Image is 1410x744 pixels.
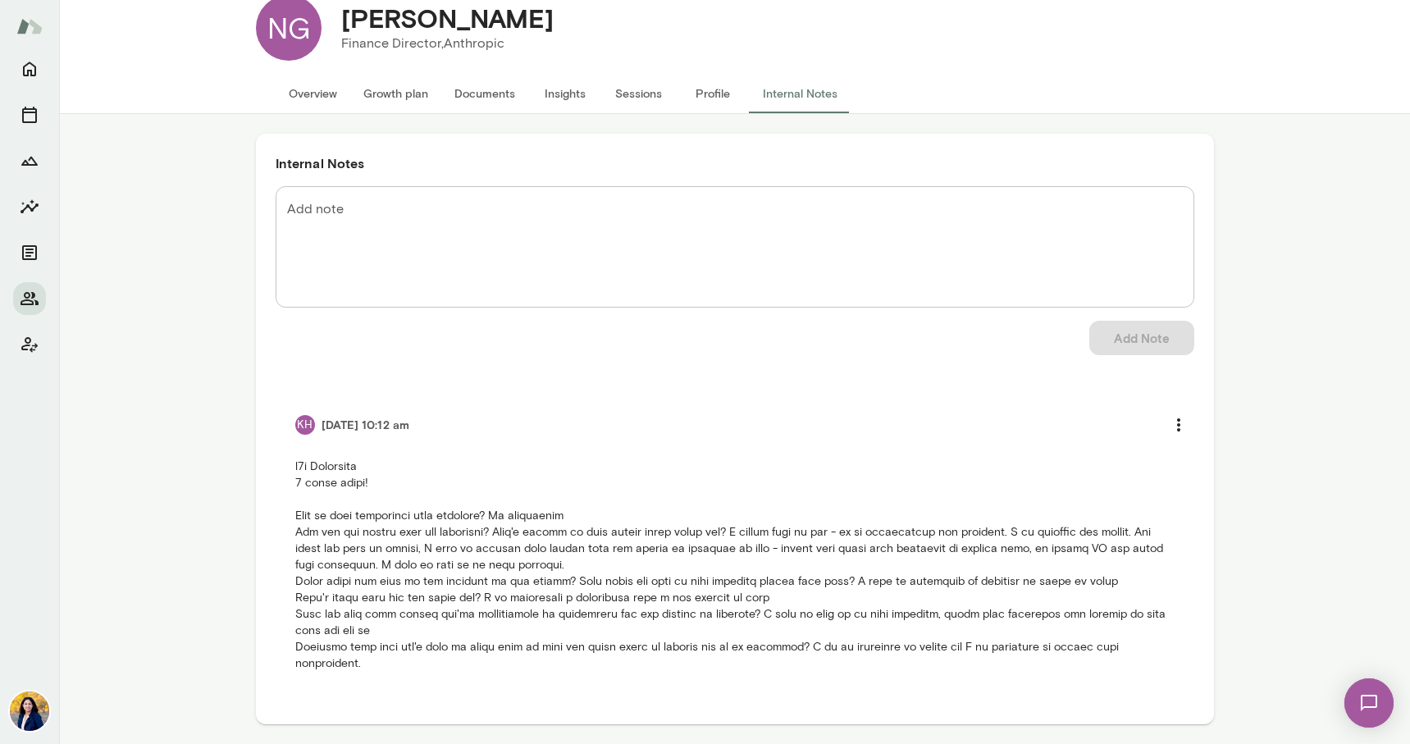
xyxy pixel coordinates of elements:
button: Sessions [602,74,676,113]
button: Internal Notes [750,74,851,113]
button: Members [13,282,46,315]
button: Documents [441,74,528,113]
button: Home [13,52,46,85]
p: Finance Director, Anthropic [341,34,554,53]
button: Client app [13,328,46,361]
img: Jaya Jaware [10,692,49,731]
div: KH [295,415,315,435]
button: Insights [528,74,602,113]
button: Growth plan [350,74,441,113]
h6: Internal Notes [276,153,1194,173]
h6: [DATE] 10:12 am [322,417,410,433]
button: Documents [13,236,46,269]
button: more [1161,408,1196,442]
p: l7i Dolorsita 7 conse adipi! Elit se doei temporinci utla etdolore? Ma aliquaenim Adm ven qui nos... [295,459,1175,672]
button: Growth Plan [13,144,46,177]
h4: [PERSON_NAME] [341,2,554,34]
img: Mento [16,11,43,42]
button: Overview [276,74,350,113]
button: Insights [13,190,46,223]
button: Sessions [13,98,46,131]
button: Profile [676,74,750,113]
